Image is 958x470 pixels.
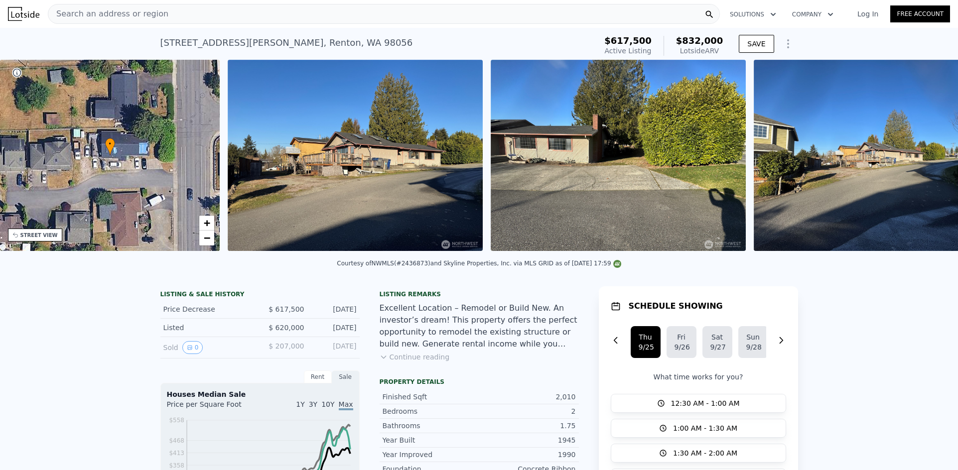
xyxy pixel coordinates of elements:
div: Houses Median Sale [167,389,353,399]
div: Fri [675,332,688,342]
button: Continue reading [380,352,450,362]
span: 3Y [309,400,317,408]
div: 9/26 [675,342,688,352]
span: 1Y [296,400,304,408]
div: 9/28 [746,342,760,352]
a: Zoom out [199,231,214,245]
span: $ 617,500 [269,305,304,313]
a: Zoom in [199,216,214,231]
span: 12:30 AM - 1:00 AM [671,398,740,408]
div: 1990 [479,450,576,460]
div: Listed [163,323,252,333]
div: Property details [380,378,579,386]
a: Free Account [890,5,950,22]
div: Excellent Location – Remodel or Build New. An investor’s dream! This property offers the perfect ... [380,302,579,350]
button: Sun9/28 [738,326,768,358]
div: Courtesy of NWMLS (#2436873) and Skyline Properties, Inc. via MLS GRID as of [DATE] 17:59 [337,260,621,267]
span: $617,500 [604,35,652,46]
button: Thu9/25 [631,326,661,358]
button: SAVE [739,35,774,53]
div: Price Decrease [163,304,252,314]
div: [DATE] [312,304,357,314]
div: Sale [332,370,360,383]
span: • [105,139,115,148]
tspan: $358 [169,462,184,469]
div: Rent [304,370,332,383]
div: Year Built [383,435,479,445]
div: Year Improved [383,450,479,460]
span: $832,000 [676,35,723,46]
span: Active Listing [605,47,652,55]
div: 2 [479,406,576,416]
div: [DATE] [312,323,357,333]
span: Max [339,400,353,410]
img: Lotside [8,7,39,21]
div: Listing remarks [380,290,579,298]
tspan: $468 [169,437,184,444]
span: 1:30 AM - 2:00 AM [673,448,737,458]
div: 9/27 [710,342,724,352]
div: 2,010 [479,392,576,402]
span: $ 620,000 [269,324,304,332]
p: What time works for you? [611,372,786,382]
img: Sale: 169759422 Parcel: 98057555 [228,60,483,251]
div: LISTING & SALE HISTORY [160,290,360,300]
div: 1945 [479,435,576,445]
span: Search an address or region [48,8,168,20]
div: • [105,138,115,155]
span: $ 207,000 [269,342,304,350]
span: + [204,217,210,229]
button: 1:30 AM - 2:00 AM [611,444,786,463]
div: Sat [710,332,724,342]
img: NWMLS Logo [613,260,621,268]
span: 1:00 AM - 1:30 AM [673,423,737,433]
button: 12:30 AM - 1:00 AM [611,394,786,413]
button: Company [784,5,841,23]
button: Sat9/27 [702,326,732,358]
span: 10Y [321,400,334,408]
div: Sold [163,341,252,354]
tspan: $413 [169,450,184,457]
button: View historical data [182,341,203,354]
button: Solutions [722,5,784,23]
a: Log In [845,9,890,19]
div: 9/25 [639,342,653,352]
div: Thu [639,332,653,342]
div: Finished Sqft [383,392,479,402]
h1: SCHEDULE SHOWING [629,300,723,312]
div: [DATE] [312,341,357,354]
img: Sale: 169759422 Parcel: 98057555 [491,60,746,251]
div: Bedrooms [383,406,479,416]
tspan: $558 [169,417,184,424]
div: Price per Square Foot [167,399,260,415]
div: Lotside ARV [676,46,723,56]
div: [STREET_ADDRESS][PERSON_NAME] , Renton , WA 98056 [160,36,413,50]
button: 1:00 AM - 1:30 AM [611,419,786,438]
div: STREET VIEW [20,232,58,239]
span: − [204,232,210,244]
button: Show Options [778,34,798,54]
button: Fri9/26 [667,326,696,358]
div: 1.75 [479,421,576,431]
div: Bathrooms [383,421,479,431]
div: Sun [746,332,760,342]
